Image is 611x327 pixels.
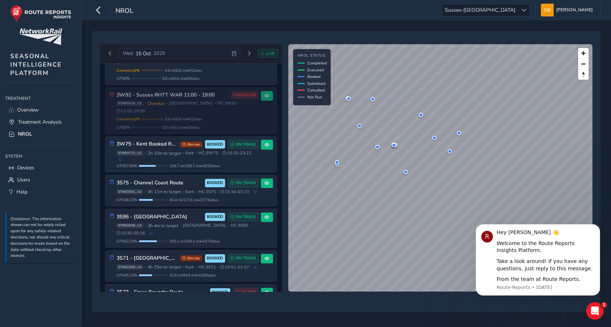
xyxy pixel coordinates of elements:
span: Sussex-[GEOGRAPHIC_DATA] [442,4,518,16]
span: Users [17,176,30,183]
span: 0.0 mi / 0.0 mi • 0 / 0 sites [162,125,200,130]
span: ST884698_v4 [117,223,143,228]
span: [PERSON_NAME] [556,4,593,16]
span: • [145,190,146,194]
span: [GEOGRAPHIC_DATA] [183,223,226,228]
img: rr logo [10,5,71,22]
span: • [182,151,184,155]
span: • [196,265,197,269]
h4: NROL Status [297,53,327,58]
button: Zoom in [578,48,589,59]
span: ST883551_v2 [117,189,143,194]
span: 104.7 mi / 180.7 mi • 20 / 26 sites [170,163,220,169]
span: 2h 10m to target [148,150,181,156]
span: 29m late [180,142,202,147]
a: Devices [5,162,76,174]
span: • [166,101,168,105]
span: • [238,101,240,105]
span: 15:20 - 23:22 [223,150,251,156]
span: ON TRACK [236,214,256,220]
a: NROL [5,128,76,140]
h3: 3W92 - Sussex RHTT WAR 11:00 - 19:00 [117,92,229,98]
span: • [214,101,216,105]
span: 15:35 - 00:16 [117,230,145,236]
span: [GEOGRAPHIC_DATA] [169,101,212,106]
span: Devices [17,164,34,171]
span: • [182,265,184,269]
span: HC: 3S71 [198,264,216,270]
span: Wed [123,50,133,57]
iframe: Intercom notifications message [465,215,611,323]
span: ON TRACK [236,142,256,147]
span: Help [16,188,27,195]
span: Geometry 0 % [117,116,140,122]
span: BOOKED [207,142,223,147]
div: Treatment [5,93,76,104]
span: Kent [185,264,194,270]
span: ST883771_v1 [117,151,143,156]
span: Not Run [307,94,322,100]
span: Booked [307,74,320,79]
span: GPS 62.24 % [117,238,137,244]
span: • [228,223,229,228]
span: GPS 45.15 % [117,272,137,278]
span: ON TRACK [236,255,256,261]
span: BOOKED [207,214,223,220]
span: 29m late [180,255,202,261]
button: Previous day [104,49,116,58]
span: SEASONAL INTELLIGENCE PLATFORM [10,52,62,77]
span: BOOKED [207,255,223,261]
h3: 3W75 - Kent Booked RHTT (PM) [117,141,178,147]
span: HC: 3S75 [198,189,216,195]
img: customer logo [19,29,62,45]
span: GPS 57.94 % [117,163,137,169]
span: • [145,101,146,105]
span: NROL [115,6,133,16]
h3: 3S95 - [GEOGRAPHIC_DATA] [117,214,202,220]
a: Overview [5,104,76,116]
span: Overdue [148,101,165,106]
span: 42.8 mi / 94.8 mi • 33 / 69 sites [170,272,216,278]
span: 11:00 - 19:00 [117,108,145,114]
span: Overview [17,106,39,113]
iframe: Intercom live chat [586,302,604,320]
canvas: Map [288,44,592,292]
span: BOOKED [212,289,228,295]
span: 0.0 mi / 0.0 mi • 0 / 0 sites [162,76,200,81]
span: 0.0 mi / 0.0 mi • 0 / 2 sites [165,68,202,73]
span: ST885543_v2 [117,101,143,106]
span: 4h 25m to target [148,264,181,270]
span: • [196,151,197,155]
span: 4h 11m to target [148,189,181,195]
span: • [217,265,219,269]
span: Completed [307,60,327,66]
p: Disclaimer: The information shown can not be solely relied upon for any safety-related decisions,... [11,216,73,259]
span: • [145,265,146,269]
span: NROL [18,131,32,138]
h3: 3S71 - [GEOGRAPHIC_DATA] [117,255,178,262]
a: Treatment Analysis [5,116,76,128]
span: 15:34 - 01:23 [220,189,249,195]
span: • [250,223,251,228]
h3: 3S73 - Cross Boundry Route [117,289,208,296]
span: Executed [307,67,324,73]
span: • [145,151,146,155]
span: GPS 48.32 % [117,197,137,203]
span: Treatment Analysis [18,119,62,125]
a: Users [5,174,76,186]
span: ON TRACK [236,180,256,186]
span: HC: 3W75 [198,150,218,156]
span: AT RISK [241,289,256,295]
button: Next day [243,49,255,58]
span: • [220,151,221,155]
span: Kent [185,150,194,156]
span: 3h 4m to target [148,223,178,229]
span: • [145,223,146,228]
